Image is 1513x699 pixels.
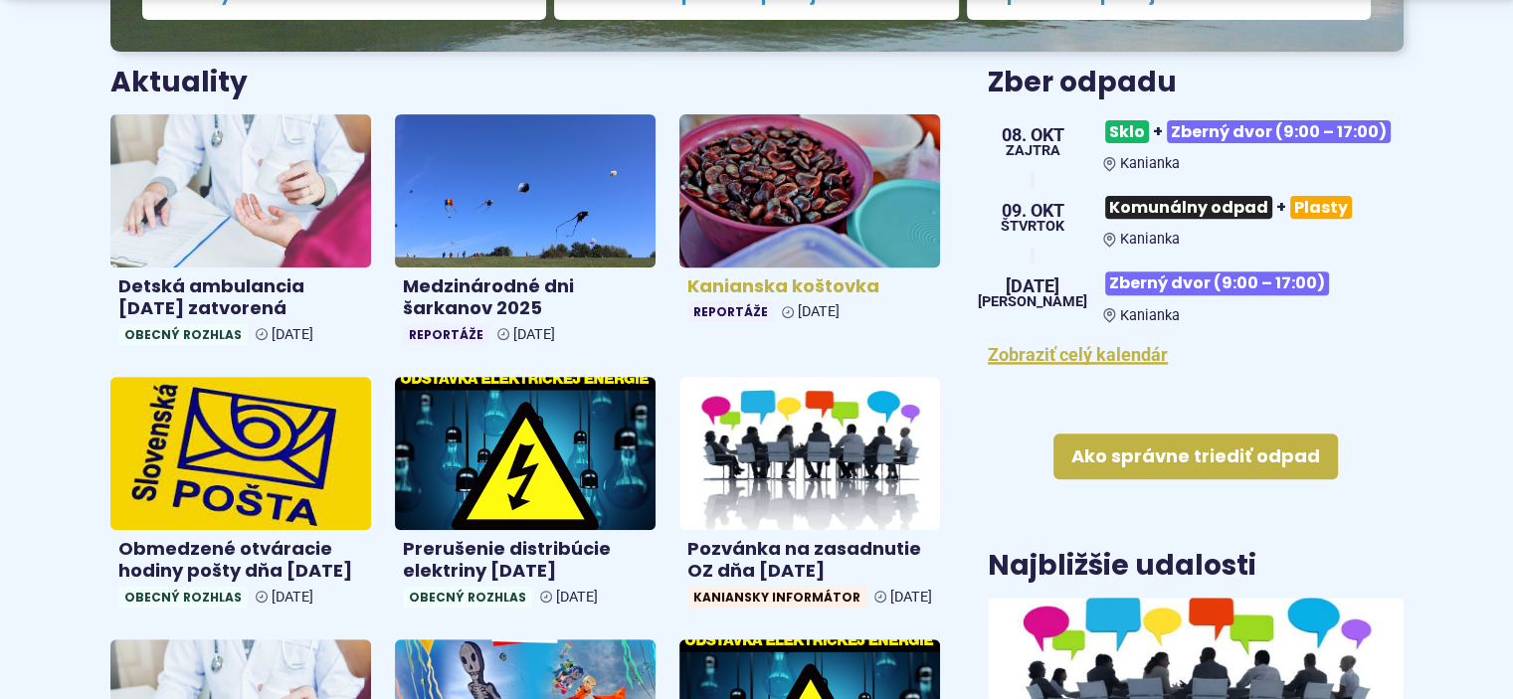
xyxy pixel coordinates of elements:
span: Kanianka [1120,307,1180,324]
span: Obecný rozhlas [118,587,248,608]
span: [DATE] [513,326,555,343]
a: Komunálny odpad+Plasty Kanianka 09. okt štvrtok [988,188,1403,248]
span: Plasty [1290,196,1352,219]
span: Komunálny odpad [1105,196,1272,219]
a: Medzinárodné dni šarkanov 2025 Reportáže [DATE] [395,114,656,353]
a: Sklo+Zberný dvor (9:00 – 17:00) Kanianka 08. okt Zajtra [988,112,1403,172]
span: [DATE] [272,589,313,606]
h4: Medzinárodné dni šarkanov 2025 [403,275,648,320]
span: [DATE] [978,277,1087,295]
span: 09. okt [1001,202,1064,220]
a: Detská ambulancia [DATE] zatvorená Obecný rozhlas [DATE] [110,114,371,353]
h3: Zber odpadu [988,68,1403,98]
a: Ako správne triediť odpad [1053,434,1338,479]
h4: Detská ambulancia [DATE] zatvorená [118,275,363,320]
h4: Kanianska koštovka [687,275,932,298]
span: Kaniansky informátor [687,587,866,608]
span: Reportáže [403,324,489,345]
h3: + [1103,188,1403,227]
span: Zajtra [1002,144,1064,158]
h4: Obmedzené otváracie hodiny pošty dňa [DATE] [118,538,363,583]
span: [PERSON_NAME] [978,295,1087,309]
h3: Aktuality [110,68,248,98]
span: Zberný dvor (9:00 – 17:00) [1105,271,1329,294]
a: Obmedzené otváracie hodiny pošty dňa [DATE] Obecný rozhlas [DATE] [110,377,371,615]
span: Zberný dvor (9:00 – 17:00) [1167,120,1391,143]
span: [DATE] [890,589,932,606]
span: Obecný rozhlas [118,324,248,345]
span: 08. okt [1002,126,1064,144]
h4: Pozvánka na zasadnutie OZ dňa [DATE] [687,538,932,583]
h4: Prerušenie distribúcie elektriny [DATE] [403,538,648,583]
span: štvrtok [1001,220,1064,234]
a: Pozvánka na zasadnutie OZ dňa [DATE] Kaniansky informátor [DATE] [679,377,940,615]
h3: Najbližšie udalosti [988,551,1256,582]
span: [DATE] [556,589,598,606]
span: Kanianka [1120,155,1180,172]
span: [DATE] [798,303,840,320]
a: Prerušenie distribúcie elektriny [DATE] Obecný rozhlas [DATE] [395,377,656,615]
span: Sklo [1105,120,1149,143]
h3: + [1103,112,1403,151]
span: [DATE] [272,326,313,343]
a: Zobraziť celý kalendár [988,344,1168,365]
span: Obecný rozhlas [403,587,532,608]
span: Kanianka [1120,231,1180,248]
span: Reportáže [687,301,774,322]
a: Kanianska koštovka Reportáže [DATE] [679,114,940,330]
a: Zberný dvor (9:00 – 17:00) Kanianka [DATE] [PERSON_NAME] [988,263,1403,323]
